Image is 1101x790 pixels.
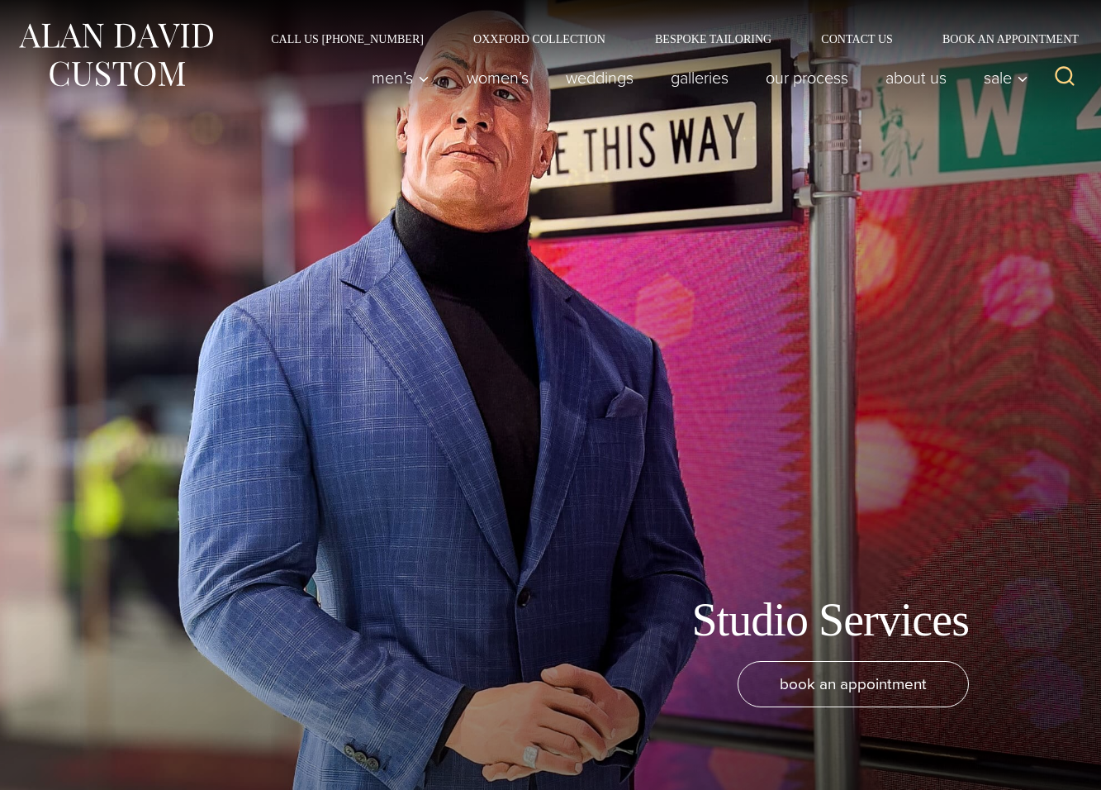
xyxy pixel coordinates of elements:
a: Women’s [448,61,548,94]
a: Bespoke Tailoring [630,33,796,45]
a: Oxxford Collection [448,33,630,45]
a: Contact Us [796,33,918,45]
span: Sale [984,69,1028,86]
nav: Primary Navigation [354,61,1037,94]
span: book an appointment [780,672,927,696]
button: View Search Form [1045,58,1084,98]
h1: Studio Services [691,592,969,648]
img: Alan David Custom [17,18,215,92]
a: book an appointment [738,661,969,707]
a: About Us [867,61,966,94]
a: Our Process [747,61,867,94]
a: weddings [548,61,653,94]
a: Call Us [PHONE_NUMBER] [246,33,448,45]
nav: Secondary Navigation [246,33,1084,45]
a: Book an Appointment [918,33,1084,45]
span: Men’s [372,69,429,86]
a: Galleries [653,61,747,94]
